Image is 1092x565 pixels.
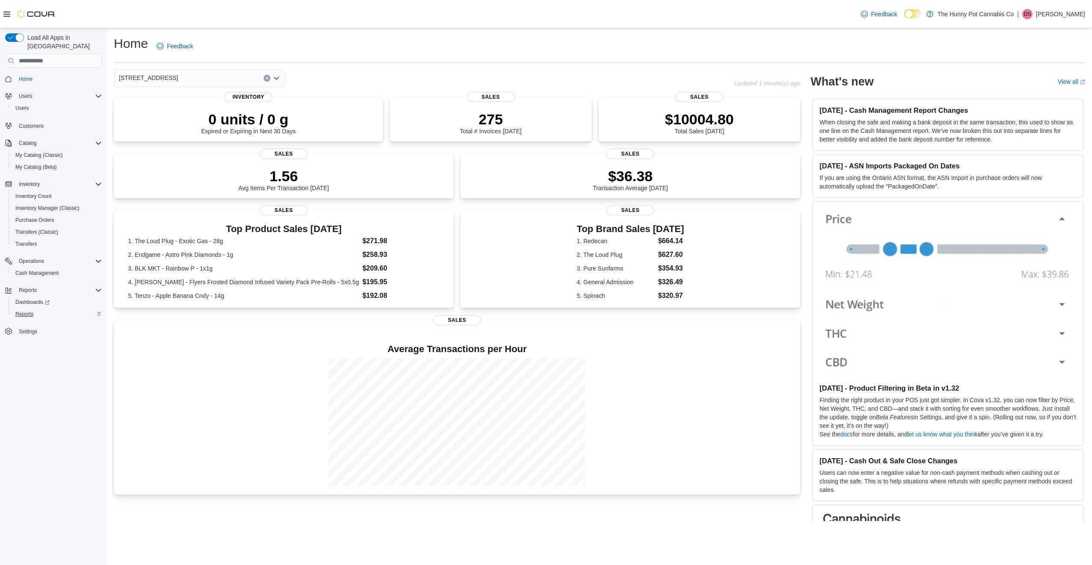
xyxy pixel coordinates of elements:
[15,74,36,84] a: Home
[273,75,280,82] button: Open list of options
[577,250,655,259] dt: 2. The Loud Plug
[15,326,102,337] span: Settings
[9,296,105,308] a: Dashboards
[15,120,102,131] span: Customers
[871,10,897,18] span: Feedback
[658,277,684,287] dd: $326.49
[19,76,33,82] span: Home
[9,202,105,214] button: Inventory Manager (Classic)
[201,111,296,135] div: Expired or Expiring in Next 30 Days
[2,284,105,296] button: Reports
[201,111,296,128] p: 0 units / 0 g
[819,174,1076,191] p: If you are using the Ontario ASN format, the ASN Import in purchase orders will now automatically...
[15,74,102,84] span: Home
[19,287,37,294] span: Reports
[606,149,654,159] span: Sales
[819,118,1076,144] p: When closing the safe and making a bank deposit in the same transaction, this used to show as one...
[15,179,102,189] span: Inventory
[819,468,1076,494] p: Users can now enter a negative value for non-cash payment methods when cashing out or closing the...
[577,237,655,245] dt: 1. Redecan
[810,75,873,88] h2: What's new
[908,431,977,438] a: let us know what you think
[9,226,105,238] button: Transfers (Classic)
[819,430,1076,438] p: See the for more details, and after you’ve given it a try.
[128,278,359,286] dt: 4. [PERSON_NAME] - Flyers Frosted Diamond Infused Variety Pack Pre-Rolls - 5x0.5g
[12,191,55,201] a: Inventory Count
[9,214,105,226] button: Purchase Orders
[15,311,33,318] span: Reports
[1036,9,1085,19] p: [PERSON_NAME]
[12,150,66,160] a: My Catalog (Classic)
[12,309,37,319] a: Reports
[1080,79,1085,85] svg: External link
[2,325,105,338] button: Settings
[15,241,37,247] span: Transfers
[9,267,105,279] button: Cash Management
[15,91,36,101] button: Users
[840,431,853,438] a: docs
[15,91,102,101] span: Users
[876,414,914,421] em: Beta Features
[362,236,439,246] dd: $271.98
[819,396,1076,430] p: Finding the right product in your POS just got simpler. In Cova v1.32, you can now filter by Pric...
[15,138,102,148] span: Catalog
[264,75,270,82] button: Clear input
[153,38,196,55] a: Feedback
[15,270,59,277] span: Cash Management
[15,152,63,159] span: My Catalog (Classic)
[12,103,32,113] a: Users
[128,237,359,245] dt: 1. The Loud Plug - Exotic Gas - 28g
[9,308,105,320] button: Reports
[577,278,655,286] dt: 4. General Admission
[12,297,53,307] a: Dashboards
[9,238,105,250] button: Transfers
[904,9,922,18] input: Dark Mode
[2,73,105,85] button: Home
[460,111,522,135] div: Total # Invoices [DATE]
[362,263,439,274] dd: $209.60
[9,190,105,202] button: Inventory Count
[238,168,329,191] div: Avg Items Per Transaction [DATE]
[658,263,684,274] dd: $354.93
[12,203,102,213] span: Inventory Manager (Classic)
[819,384,1076,392] h3: [DATE] - Product Filtering in Beta in v1.32
[9,102,105,114] button: Users
[15,229,58,235] span: Transfers (Classic)
[362,277,439,287] dd: $195.95
[12,150,102,160] span: My Catalog (Classic)
[362,291,439,301] dd: $192.08
[858,6,901,23] a: Feedback
[128,264,359,273] dt: 3. BLK MKT - Rainbow P - 1x1g
[658,291,684,301] dd: $320.97
[12,191,102,201] span: Inventory Count
[119,73,178,83] span: [STREET_ADDRESS]
[12,309,102,319] span: Reports
[819,162,1076,170] h3: [DATE] - ASN Imports Packaged On Dates
[15,285,40,295] button: Reports
[2,90,105,102] button: Users
[665,111,734,135] div: Total Sales [DATE]
[15,256,47,266] button: Operations
[12,227,62,237] a: Transfers (Classic)
[15,327,41,337] a: Settings
[19,93,32,100] span: Users
[19,181,40,188] span: Inventory
[12,239,102,249] span: Transfers
[2,178,105,190] button: Inventory
[593,168,668,191] div: Transaction Average [DATE]
[1022,9,1033,19] div: Dayton Sobon
[1058,78,1085,85] a: View allExternal link
[5,69,102,360] nav: Complex example
[12,103,102,113] span: Users
[2,119,105,132] button: Customers
[9,149,105,161] button: My Catalog (Classic)
[577,224,684,234] h3: Top Brand Sales [DATE]
[460,111,522,128] p: 275
[24,33,102,50] span: Load All Apps in [GEOGRAPHIC_DATA]
[121,344,793,354] h4: Average Transactions per Hour
[128,291,359,300] dt: 5. Tenzo - Apple Banana Cndy - 14g
[12,268,62,278] a: Cash Management
[128,250,359,259] dt: 2. Endgame - Astro Pink Diamonds - 1g
[12,268,102,278] span: Cash Management
[19,258,44,265] span: Operations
